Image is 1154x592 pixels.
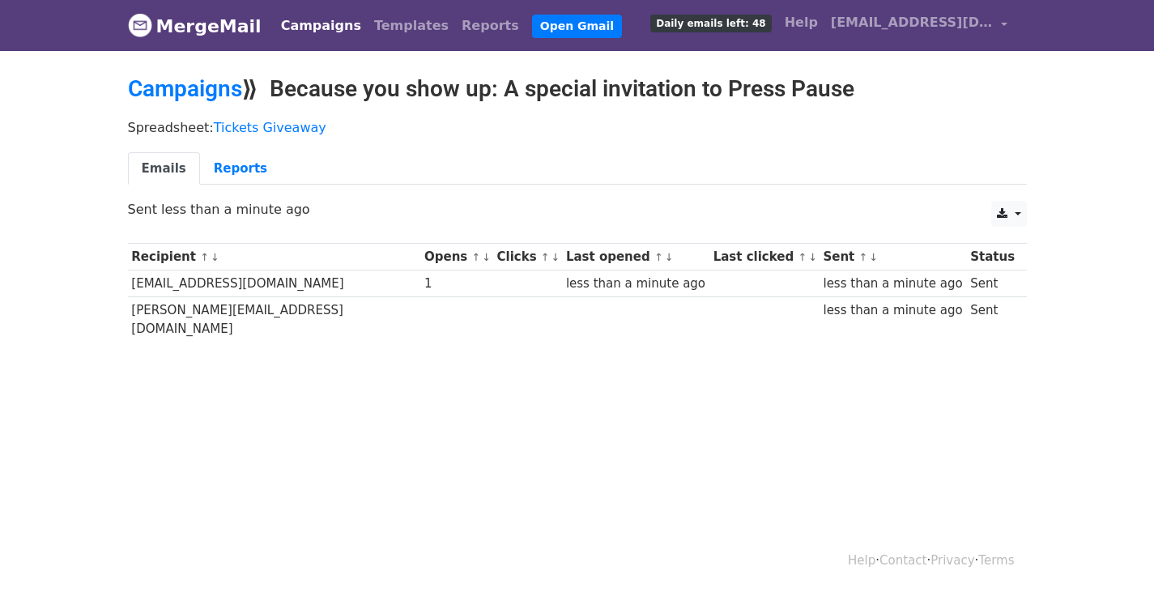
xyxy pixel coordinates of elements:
th: Clicks [493,244,562,270]
a: ↑ [798,251,807,263]
th: Opens [420,244,493,270]
td: Sent [966,270,1018,297]
a: Open Gmail [532,15,622,38]
a: ↑ [200,251,209,263]
h2: ⟫ Because you show up: A special invitation to Press Pause [128,75,1027,103]
a: ↑ [859,251,868,263]
a: Daily emails left: 48 [644,6,777,39]
div: less than a minute ago [823,275,962,293]
a: Reports [200,152,281,185]
span: [EMAIL_ADDRESS][DOMAIN_NAME] [831,13,993,32]
div: 1 [424,275,489,293]
a: [EMAIL_ADDRESS][DOMAIN_NAME] [824,6,1014,45]
th: Sent [820,244,967,270]
img: MergeMail logo [128,13,152,37]
p: Sent less than a minute ago [128,201,1027,218]
td: [EMAIL_ADDRESS][DOMAIN_NAME] [128,270,421,297]
th: Recipient [128,244,421,270]
th: Last opened [562,244,709,270]
a: Campaigns [128,75,242,102]
th: Status [966,244,1018,270]
a: Tickets Giveaway [214,120,326,135]
a: Terms [978,553,1014,568]
a: ↑ [541,251,550,263]
a: ↓ [869,251,878,263]
a: Privacy [930,553,974,568]
a: Reports [455,10,526,42]
a: Help [848,553,875,568]
a: MergeMail [128,9,262,43]
a: Emails [128,152,200,185]
a: ↓ [482,251,491,263]
div: less than a minute ago [566,275,705,293]
td: [PERSON_NAME][EMAIL_ADDRESS][DOMAIN_NAME] [128,297,421,342]
a: ↑ [654,251,663,263]
span: Daily emails left: 48 [650,15,771,32]
th: Last clicked [709,244,820,270]
a: ↓ [551,251,560,263]
td: Sent [966,297,1018,342]
a: ↓ [808,251,817,263]
a: Contact [879,553,926,568]
a: Help [778,6,824,39]
a: ↓ [665,251,674,263]
a: ↑ [471,251,480,263]
div: less than a minute ago [823,301,962,320]
a: Campaigns [275,10,368,42]
p: Spreadsheet: [128,119,1027,136]
a: ↓ [211,251,219,263]
a: Templates [368,10,455,42]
